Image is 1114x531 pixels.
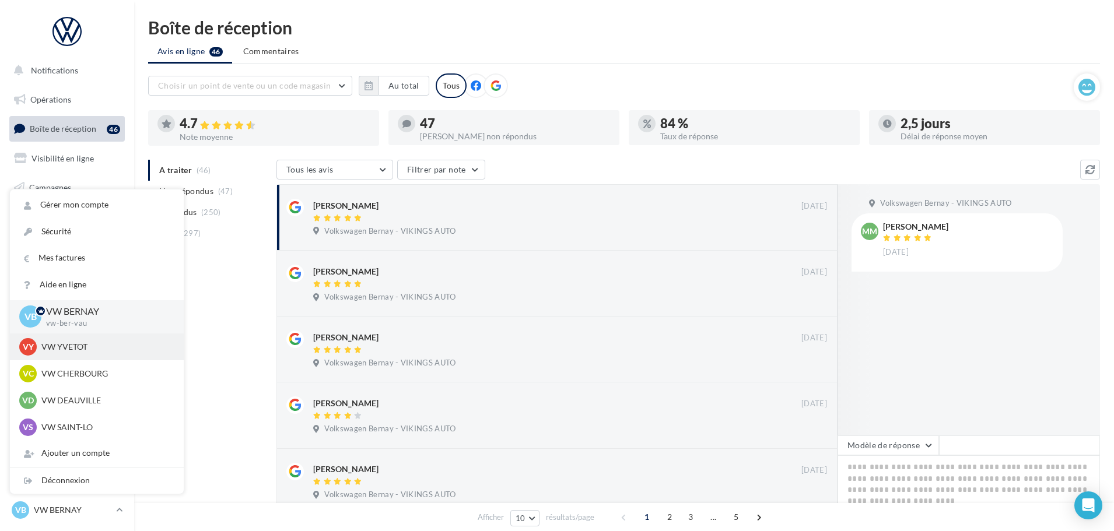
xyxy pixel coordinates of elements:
div: [PERSON_NAME] [313,463,379,475]
div: 47 [420,117,610,130]
span: VB [24,310,37,323]
p: VW SAINT-LO [41,421,170,433]
span: [DATE] [883,247,909,258]
p: VW DEAUVILLE [41,395,170,406]
p: VW BERNAY [34,504,111,516]
div: Délai de réponse moyen [901,132,1091,140]
span: VB [15,504,26,516]
a: Mes factures [10,245,184,271]
div: Taux de réponse [660,132,850,140]
div: Tous [436,73,467,98]
a: VB VW BERNAY [9,499,125,521]
span: [DATE] [801,399,827,409]
span: (297) [181,228,201,238]
button: Notifications [7,58,122,83]
span: 1 [637,508,656,526]
span: [DATE] [801,465,827,476]
button: Choisir un point de vente ou un code magasin [148,76,352,96]
span: Volkswagen Bernay - VIKINGS AUTO [324,358,456,368]
a: Boîte de réception46 [7,116,127,141]
div: Boîte de réception [148,19,1100,36]
div: 2,5 jours [901,117,1091,130]
a: Opérations [7,87,127,112]
span: VD [22,395,34,406]
span: [DATE] [801,333,827,343]
span: [DATE] [801,267,827,277]
button: Filtrer par note [397,160,485,180]
span: (250) [201,208,221,217]
span: Volkswagen Bernay - VIKINGS AUTO [880,198,1011,209]
a: Campagnes [7,175,127,200]
span: Commentaires [243,45,299,57]
span: Volkswagen Bernay - VIKINGS AUTO [324,292,456,303]
span: 2 [660,508,679,526]
div: [PERSON_NAME] [313,398,379,409]
span: Choisir un point de vente ou un code magasin [158,80,331,90]
a: Médiathèque [7,233,127,258]
p: vw-ber-vau [46,318,165,329]
div: 84 % [660,117,850,130]
a: Visibilité en ligne [7,146,127,171]
p: VW CHERBOURG [41,368,170,379]
span: 5 [727,508,745,526]
span: 10 [516,514,526,523]
a: Gérer mon compte [10,192,184,218]
a: PLV et print personnalisable [7,291,127,325]
span: Tous les avis [286,164,334,174]
span: Visibilité en ligne [31,153,94,163]
button: Au total [379,76,429,96]
span: Volkswagen Bernay - VIKINGS AUTO [324,424,456,434]
span: Volkswagen Bernay - VIKINGS AUTO [324,226,456,237]
button: Modèle de réponse [838,435,939,455]
span: Opérations [30,94,71,104]
span: VY [23,341,34,353]
a: Campagnes DataOnDemand [7,330,127,364]
div: [PERSON_NAME] [313,200,379,212]
span: [DATE] [801,201,827,212]
a: Calendrier [7,262,127,287]
div: Note moyenne [180,133,370,141]
div: [PERSON_NAME] [313,332,379,343]
div: [PERSON_NAME] [883,223,948,231]
button: 10 [510,510,540,526]
a: Contacts [7,204,127,228]
span: Campagnes [29,182,71,192]
div: 46 [107,125,120,134]
button: Au total [359,76,429,96]
span: Non répondus [159,185,213,197]
div: [PERSON_NAME] non répondus [420,132,610,140]
button: Tous les avis [276,160,393,180]
span: ... [704,508,723,526]
span: Notifications [31,65,78,75]
span: résultats/page [546,512,594,523]
span: Afficher [478,512,504,523]
span: VC [23,368,34,379]
a: Sécurité [10,219,184,245]
div: 4.7 [180,117,370,131]
span: MM [862,226,877,237]
p: VW YVETOT [41,341,170,353]
span: (47) [218,187,233,196]
span: VS [23,421,33,433]
div: Ajouter un compte [10,440,184,466]
div: [PERSON_NAME] [313,266,379,277]
span: Volkswagen Bernay - VIKINGS AUTO [324,490,456,500]
span: Boîte de réception [30,124,96,133]
span: 3 [681,508,700,526]
div: Déconnexion [10,467,184,494]
div: Open Intercom Messenger [1074,491,1102,519]
a: Aide en ligne [10,272,184,298]
p: VW BERNAY [46,305,165,318]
